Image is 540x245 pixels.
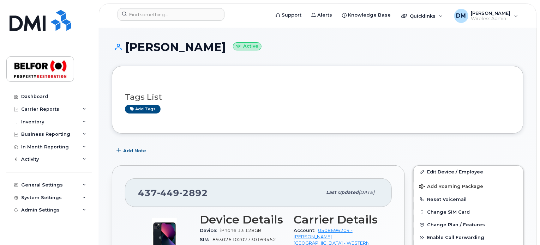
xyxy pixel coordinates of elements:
button: Reset Voicemail [414,193,523,206]
span: 2892 [179,188,208,198]
span: SIM [200,237,212,242]
button: Add Roaming Package [414,179,523,193]
h3: Carrier Details [294,213,379,226]
span: Account [294,228,318,233]
button: Add Note [112,144,152,157]
h3: Tags List [125,93,510,102]
span: Add Note [123,147,146,154]
h1: [PERSON_NAME] [112,41,523,53]
button: Enable Call Forwarding [414,231,523,244]
span: 437 [138,188,208,198]
a: Add tags [125,105,161,114]
button: Change SIM Card [414,206,523,219]
span: [DATE] [359,190,374,195]
span: Change Plan / Features [427,222,485,227]
span: Enable Call Forwarding [427,235,484,240]
span: Device [200,228,220,233]
span: Add Roaming Package [419,184,483,190]
span: iPhone 13 128GB [220,228,262,233]
a: Edit Device / Employee [414,166,523,178]
small: Active [233,42,262,50]
span: 89302610207730169452 [212,237,276,242]
h3: Device Details [200,213,285,226]
span: Last updated [326,190,359,195]
button: Change Plan / Features [414,219,523,231]
span: 449 [157,188,179,198]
